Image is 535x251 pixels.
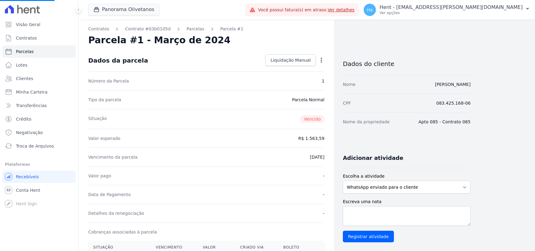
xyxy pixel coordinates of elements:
input: Registrar atividade [343,231,394,242]
p: Hent - [EMAIL_ADDRESS][PERSON_NAME][DOMAIN_NAME] [380,4,523,10]
a: Transferências [2,99,76,112]
h3: Adicionar atividade [343,154,403,162]
p: Ver opções [380,10,523,15]
dt: Vencimento da parcela [88,154,138,160]
span: Parcelas [16,48,34,55]
dd: R$ 1.563,59 [298,135,324,141]
dd: - [323,191,324,198]
dd: - [323,210,324,216]
a: Liquidação Manual [265,54,316,66]
span: Crédito [16,116,32,122]
dt: Nome [343,81,355,87]
a: Troca de Arquivos [2,140,76,152]
span: Negativação [16,129,43,136]
dd: Parcela Normal [292,97,324,103]
dd: 1 [322,78,324,84]
a: Contratos [2,32,76,44]
dd: - [323,173,324,179]
a: Crédito [2,113,76,125]
span: Transferências [16,102,47,109]
h2: Parcela #1 - Março de 2024 [88,35,230,46]
button: Panorama Olivetanos [88,4,160,15]
h3: Dados do cliente [343,60,471,68]
span: Clientes [16,75,33,82]
dt: Nome da propriedade [343,119,390,125]
span: Ha [367,8,373,12]
span: Visão Geral [16,21,40,28]
span: Vencido [300,115,324,123]
span: Troca de Arquivos [16,143,54,149]
span: Conta Hent [16,187,40,193]
label: Escreva uma nota [343,199,471,205]
dt: Valor pago [88,173,111,179]
a: Contrato #03b0105d [125,26,171,32]
a: Parcela #1 [220,26,244,32]
a: Lotes [2,59,76,71]
span: Recebíveis [16,174,39,180]
div: Dados da parcela [88,57,148,64]
dt: Data de Pagamento [88,191,131,198]
a: Clientes [2,72,76,85]
span: Contratos [16,35,37,41]
dd: Apto 085 - Contrato 085 [419,119,471,125]
dd: 083.425.168-06 [436,100,471,106]
a: Ver detalhes [328,7,355,12]
dt: Tipo da parcela [88,97,121,103]
span: Lotes [16,62,28,68]
a: Recebíveis [2,171,76,183]
button: Ha Hent - [EMAIL_ADDRESS][PERSON_NAME][DOMAIN_NAME] Ver opções [359,1,535,18]
nav: Breadcrumb [88,26,324,32]
dt: Valor esperado [88,135,120,141]
dt: CPF [343,100,351,106]
dt: Cobranças associadas à parcela [88,229,157,235]
a: Contratos [88,26,109,32]
dd: [DATE] [310,154,324,160]
a: Parcelas [2,45,76,58]
a: Minha Carteira [2,86,76,98]
label: Escolha a atividade [343,173,471,180]
dt: Situação [88,115,107,123]
span: Minha Carteira [16,89,47,95]
a: Parcelas [187,26,204,32]
a: Conta Hent [2,184,76,196]
a: Negativação [2,126,76,139]
dt: Número da Parcela [88,78,129,84]
a: [PERSON_NAME] [435,82,471,87]
span: Você possui fatura(s) em atraso. [258,7,355,13]
a: Visão Geral [2,18,76,31]
dt: Detalhes da renegociação [88,210,144,216]
span: Liquidação Manual [271,57,311,63]
div: Plataformas [5,161,73,168]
